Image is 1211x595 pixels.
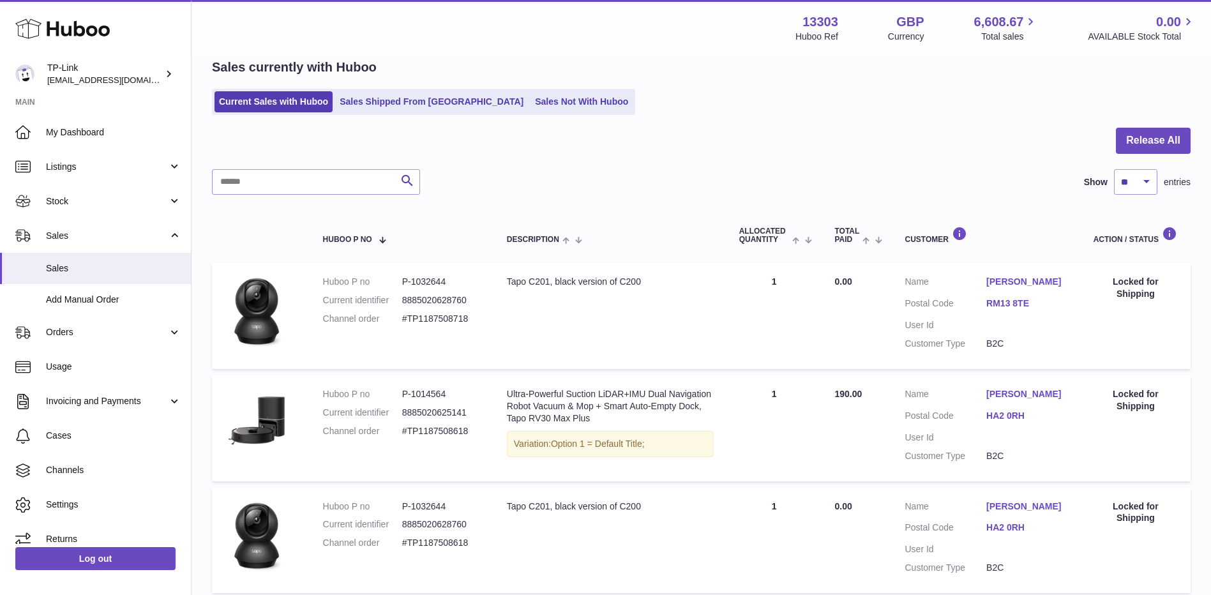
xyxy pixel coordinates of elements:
a: 0.00 AVAILABLE Stock Total [1088,13,1196,43]
span: Huboo P no [323,236,372,244]
div: TP-Link [47,62,162,86]
span: Add Manual Order [46,294,181,306]
a: HA2 0RH [986,410,1068,422]
span: Sales [46,262,181,275]
dt: Customer Type [905,338,986,350]
img: 133031739979760.jpg [225,501,289,571]
dt: Current identifier [323,518,402,531]
div: Huboo Ref [795,31,838,43]
span: Returns [46,533,181,545]
dt: Channel order [323,537,402,549]
dd: 8885020628760 [402,518,481,531]
dt: Current identifier [323,294,402,306]
a: Log out [15,547,176,570]
span: [EMAIL_ADDRESS][DOMAIN_NAME] [47,75,188,85]
div: Customer [905,227,1067,244]
dd: B2C [986,338,1068,350]
div: Variation: [507,431,714,457]
a: Current Sales with Huboo [214,91,333,112]
dt: User Id [905,543,986,555]
dt: Channel order [323,313,402,325]
span: 0.00 [834,276,852,287]
img: gaby.chen@tp-link.com [15,64,34,84]
dt: User Id [905,432,986,444]
strong: GBP [896,13,924,31]
a: HA2 0RH [986,522,1068,534]
a: [PERSON_NAME] [986,276,1068,288]
dd: 8885020628760 [402,294,481,306]
div: Locked for Shipping [1094,501,1178,525]
span: Option 1 = Default Title; [551,439,645,449]
label: Show [1084,176,1108,188]
div: Tapo C201, black version of C200 [507,276,714,288]
span: Orders [46,326,168,338]
span: Stock [46,195,168,207]
div: Locked for Shipping [1094,276,1178,300]
dt: Postal Code [905,522,986,537]
dt: Postal Code [905,410,986,425]
dt: Name [905,276,986,291]
a: 6,608.67 Total sales [974,13,1039,43]
td: 1 [726,263,822,369]
img: 133031739979760.jpg [225,276,289,346]
span: entries [1164,176,1191,188]
button: Release All [1116,128,1191,154]
dd: #TP1187508618 [402,425,481,437]
dt: Customer Type [905,450,986,462]
td: 1 [726,375,822,481]
span: AVAILABLE Stock Total [1088,31,1196,43]
dd: P-1032644 [402,501,481,513]
span: Channels [46,464,181,476]
span: 190.00 [834,389,862,399]
dd: 8885020625141 [402,407,481,419]
dd: B2C [986,562,1068,574]
span: Sales [46,230,168,242]
a: [PERSON_NAME] [986,501,1068,513]
dt: Customer Type [905,562,986,574]
a: RM13 8TE [986,297,1068,310]
dt: Huboo P no [323,276,402,288]
dd: B2C [986,450,1068,462]
div: Tapo C201, black version of C200 [507,501,714,513]
div: Ultra-Powerful Suction LiDAR+IMU Dual Navigation Robot Vacuum & Mop + Smart Auto-Empty Dock, Tapo... [507,388,714,425]
div: Locked for Shipping [1094,388,1178,412]
dt: Channel order [323,425,402,437]
span: Settings [46,499,181,511]
span: My Dashboard [46,126,181,139]
a: [PERSON_NAME] [986,388,1068,400]
dt: User Id [905,319,986,331]
dt: Huboo P no [323,388,402,400]
span: Usage [46,361,181,373]
div: Action / Status [1094,227,1178,244]
dd: P-1032644 [402,276,481,288]
td: 1 [726,488,822,594]
h2: Sales currently with Huboo [212,59,377,76]
dt: Huboo P no [323,501,402,513]
dt: Postal Code [905,297,986,313]
span: Description [507,236,559,244]
span: Cases [46,430,181,442]
dt: Current identifier [323,407,402,419]
strong: 13303 [802,13,838,31]
div: Currency [888,31,924,43]
span: Total paid [834,227,859,244]
span: Listings [46,161,168,173]
span: Total sales [981,31,1038,43]
a: Sales Not With Huboo [530,91,633,112]
span: Invoicing and Payments [46,395,168,407]
span: ALLOCATED Quantity [739,227,789,244]
dt: Name [905,388,986,403]
span: 6,608.67 [974,13,1024,31]
img: 01_large_20240808023803n.jpg [225,388,289,452]
dt: Name [905,501,986,516]
span: 0.00 [834,501,852,511]
dd: #TP1187508718 [402,313,481,325]
dd: #TP1187508618 [402,537,481,549]
dd: P-1014564 [402,388,481,400]
span: 0.00 [1156,13,1181,31]
a: Sales Shipped From [GEOGRAPHIC_DATA] [335,91,528,112]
